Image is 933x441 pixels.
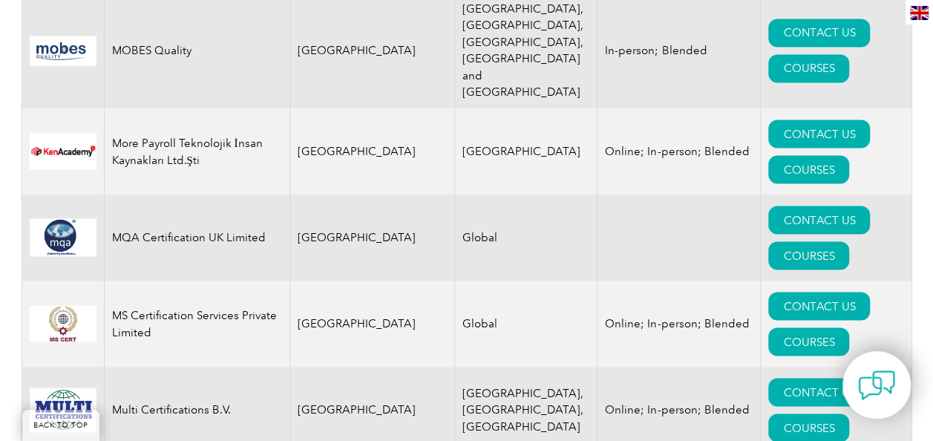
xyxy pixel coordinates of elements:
[768,292,870,320] a: CONTACT US
[30,36,96,65] img: 072a24ac-d9bc-ea11-a814-000d3a79823d-logo.jpg
[104,281,289,367] td: MS Certification Services Private Limited
[768,19,870,47] a: CONTACT US
[104,108,289,195] td: More Payroll Teknolojik İnsan Kaynakları Ltd.Şti
[289,281,455,367] td: [GEOGRAPHIC_DATA]
[768,54,849,82] a: COURSES
[289,108,455,195] td: [GEOGRAPHIC_DATA]
[768,327,849,356] a: COURSES
[30,305,96,342] img: 9fd1c908-7ae1-ec11-bb3e-002248d3b10e-logo.jpg
[455,195,598,281] td: Global
[30,133,96,169] img: e16a2823-4623-ef11-840a-00224897b20f-logo.png
[22,410,99,441] a: BACK TO TOP
[910,6,929,20] img: en
[768,155,849,183] a: COURSES
[768,241,849,269] a: COURSES
[104,195,289,281] td: MQA Certification UK Limited
[289,195,455,281] td: [GEOGRAPHIC_DATA]
[598,281,761,367] td: Online; In-person; Blended
[455,281,598,367] td: Global
[768,120,870,148] a: CONTACT US
[858,367,895,404] img: contact-chat.png
[30,388,96,432] img: dcceface-21a8-ef11-b8e9-00224893fac3-logo.png
[455,108,598,195] td: [GEOGRAPHIC_DATA]
[30,218,96,256] img: 43f150f7-466f-eb11-a812-002248153038-logo.png
[768,206,870,234] a: CONTACT US
[598,108,761,195] td: Online; In-person; Blended
[768,378,870,406] a: CONTACT US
